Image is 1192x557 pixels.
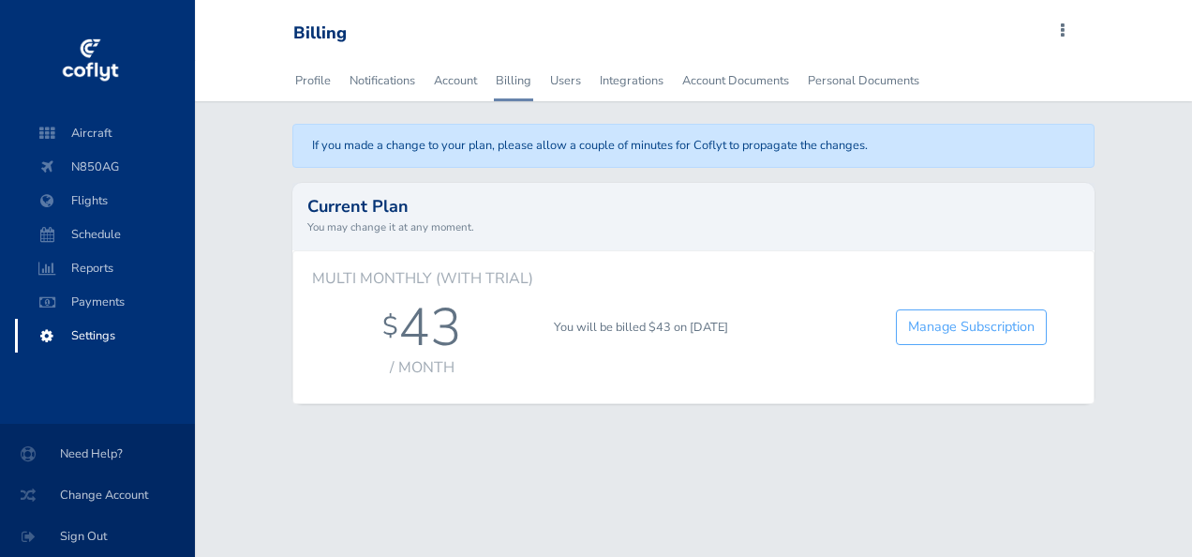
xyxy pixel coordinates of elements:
a: Account Documents [680,60,791,101]
span: Aircraft [34,116,176,150]
a: Manage Subscription [896,309,1047,346]
a: Profile [293,60,333,101]
small: You may change it at any moment. [307,218,1080,235]
span: Flights [34,184,176,218]
div: If you made a change to your plan, please allow a couple of minutes for Coflyt to propagate the c... [292,124,1095,167]
div: Billing [293,23,347,44]
a: Personal Documents [806,60,921,101]
a: Integrations [598,60,665,101]
span: Reports [34,251,176,285]
a: Notifications [348,60,417,101]
div: 43 [398,296,462,359]
a: Account [432,60,479,101]
div: / month [312,359,533,377]
span: Change Account [22,478,172,512]
span: Schedule [34,218,176,251]
div: $ [382,311,398,343]
p: You will be billed $43 on [DATE] [554,318,869,337]
img: coflyt logo [59,33,121,89]
a: Billing [494,60,533,101]
a: Users [548,60,583,101]
span: Need Help? [22,437,172,471]
h6: Multi Monthly (with Trial) [312,270,533,288]
span: Payments [34,285,176,319]
span: Sign Out [22,519,172,553]
span: N850AG [34,150,176,184]
h2: Current Plan [307,198,1080,215]
span: Settings [34,319,176,353]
